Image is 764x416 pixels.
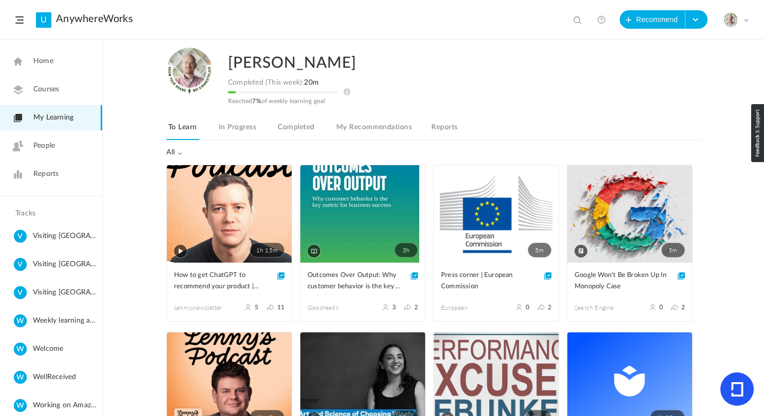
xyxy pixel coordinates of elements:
span: Search Engine Roundtable [575,303,630,312]
span: 3h [394,243,418,257]
span: Press corner | European Commission [441,270,536,292]
span: Google Won't Be Broken Up In Monopoly Case [575,270,670,292]
cite: W [14,314,27,328]
div: Completed (This week): [228,78,474,87]
h4: Tracks [15,209,84,218]
span: People [33,141,55,151]
cite: V [14,230,27,244]
img: julia-s-version-gybnm-profile-picture-frame-2024-template-16.png [166,48,213,94]
a: My Recommendations [334,121,414,140]
a: How to get ChatGPT to recommend your product | [PERSON_NAME] [174,270,284,293]
span: Goodreads [308,303,363,312]
a: Reports [429,121,460,140]
span: 1h 15m [250,243,284,257]
span: 2 [414,304,418,311]
span: lennysnewsletter [174,303,230,312]
span: 5 [255,304,258,311]
a: AnywhereWorks [56,13,133,25]
span: 3 [392,304,396,311]
span: 5m [528,243,551,257]
span: 5m [661,243,685,257]
cite: V [14,258,27,272]
span: My Learning [33,112,73,123]
span: Home [33,56,53,67]
span: Reports [33,169,59,180]
cite: W [14,343,27,356]
a: In Progress [217,121,258,140]
span: 2 [548,304,551,311]
img: loop_feedback_btn.png [751,104,764,162]
span: 7% [252,98,261,104]
a: Google Won't Be Broken Up In Monopoly Case [575,270,685,293]
span: 2 [681,304,685,311]
img: julia-s-version-gybnm-profile-picture-frame-2024-template-16.png [723,13,738,27]
span: WellReceived [33,371,98,384]
img: info icon [343,88,351,95]
span: European Commission - European Commission [441,303,496,312]
a: Press corner | European Commission [441,270,551,293]
span: Courses [33,84,59,95]
span: Visiting [GEOGRAPHIC_DATA] [33,286,98,299]
span: Welcome [33,343,98,355]
a: U [36,12,51,28]
span: Working on Amazing [33,399,98,412]
span: 0 [659,304,663,311]
a: Outcomes Over Output: Why customer behavior is the key metric for business success by [PERSON_NAM... [308,270,418,293]
a: To Learn [166,121,199,140]
span: Outcomes Over Output: Why customer behavior is the key metric for business success by [PERSON_NAM... [308,270,403,292]
a: Completed [276,121,316,140]
span: How to get ChatGPT to recommend your product | [PERSON_NAME] [174,270,269,292]
cite: V [14,286,27,300]
span: 0 [526,304,529,311]
cite: W [14,399,27,413]
p: Reached of weekly learning goal [228,97,474,105]
a: 5m [567,165,692,263]
cite: W [14,371,27,385]
a: 5m [434,165,559,263]
span: 11 [277,304,284,311]
a: 3h [300,165,425,263]
span: All [166,148,183,157]
a: 1h 15m [167,165,292,263]
span: 20m [304,79,319,86]
h2: [PERSON_NAME] [228,48,655,78]
span: Weekly learning adventure [33,314,98,327]
span: Visiting [GEOGRAPHIC_DATA] [33,230,98,243]
span: Visiting [GEOGRAPHIC_DATA] [33,258,98,271]
button: Recommend [620,10,685,29]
